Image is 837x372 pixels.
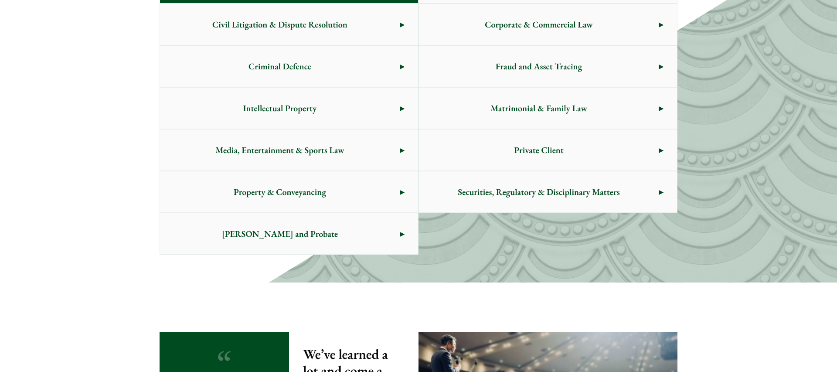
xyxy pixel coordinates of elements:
[419,46,659,87] span: Fraud and Asset Tracing
[160,88,400,129] span: Intellectual Property
[419,88,677,129] a: Matrimonial & Family Law
[419,88,659,129] span: Matrimonial & Family Law
[160,46,400,87] span: Criminal Defence
[160,171,400,212] span: Property & Conveyancing
[419,46,677,87] a: Fraud and Asset Tracing
[419,130,677,171] a: Private Client
[160,88,418,129] a: Intellectual Property
[419,4,659,45] span: Corporate & Commercial Law
[419,130,659,171] span: Private Client
[160,213,400,254] span: [PERSON_NAME] and Probate
[160,130,400,171] span: Media, Entertainment & Sports Law
[419,171,659,212] span: Securities, Regulatory & Disciplinary Matters
[160,171,418,212] a: Property & Conveyancing
[419,4,677,45] a: Corporate & Commercial Law
[160,213,418,254] a: [PERSON_NAME] and Probate
[160,130,418,171] a: Media, Entertainment & Sports Law
[160,46,418,87] a: Criminal Defence
[160,4,400,45] span: Civil Litigation & Dispute Resolution
[419,171,677,212] a: Securities, Regulatory & Disciplinary Matters
[160,4,418,45] a: Civil Litigation & Dispute Resolution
